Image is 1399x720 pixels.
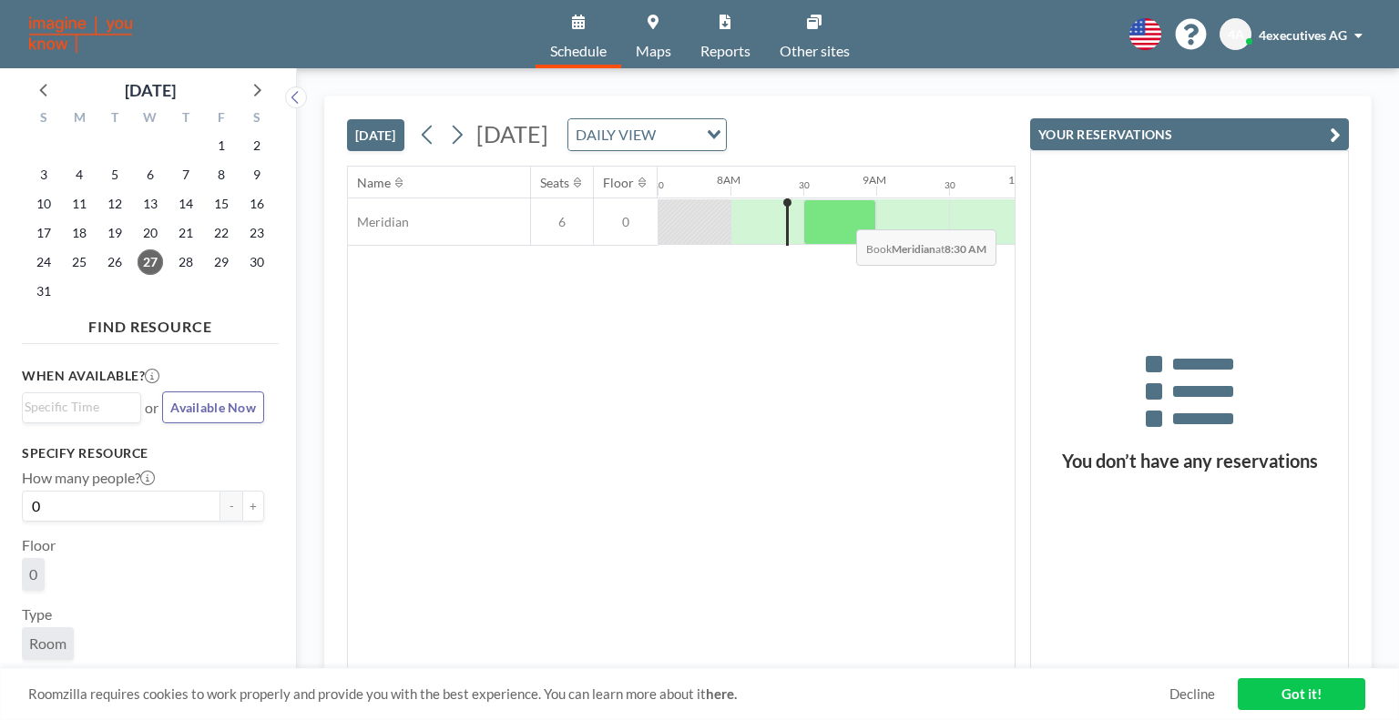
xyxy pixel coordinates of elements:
h3: You don’t have any reservations [1031,450,1348,472]
span: DAILY VIEW [572,123,659,147]
span: Meridian [348,214,409,230]
div: T [97,107,133,131]
label: Type [22,605,52,624]
div: 10AM [1008,173,1038,187]
div: T [168,107,203,131]
label: Floor [22,536,56,554]
span: Reports [700,44,751,58]
button: [DATE] [347,119,404,151]
div: 30 [945,179,955,191]
span: Thursday, August 28, 2025 [173,249,199,275]
label: How many people? [22,469,155,487]
span: Thursday, August 7, 2025 [173,162,199,188]
span: Sunday, August 31, 2025 [31,279,56,304]
span: Friday, August 22, 2025 [209,220,234,246]
span: Saturday, August 16, 2025 [244,191,270,217]
span: Thursday, August 21, 2025 [173,220,199,246]
h3: Specify resource [22,445,264,461]
div: Floor [603,175,634,191]
span: Schedule [550,44,607,58]
span: Maps [636,44,671,58]
span: Monday, August 18, 2025 [66,220,92,246]
span: 4executives AG [1259,27,1347,43]
span: Sunday, August 24, 2025 [31,249,56,275]
span: Saturday, August 23, 2025 [244,220,270,246]
span: Available Now [170,400,256,415]
span: Tuesday, August 19, 2025 [102,220,128,246]
img: organization-logo [29,16,132,53]
div: 30 [653,179,664,191]
button: - [220,491,242,522]
span: Tuesday, August 26, 2025 [102,249,128,275]
button: Available Now [162,391,264,423]
span: Saturday, August 30, 2025 [244,249,270,275]
span: Saturday, August 9, 2025 [244,162,270,188]
span: Sunday, August 17, 2025 [31,220,56,246]
span: Monday, August 11, 2025 [66,191,92,217]
div: S [239,107,274,131]
div: Search for option [568,119,726,150]
span: Sunday, August 3, 2025 [31,162,56,188]
div: 8AM [717,173,740,187]
input: Search for option [661,123,696,147]
span: Tuesday, August 5, 2025 [102,162,128,188]
span: Wednesday, August 20, 2025 [138,220,163,246]
span: Monday, August 25, 2025 [66,249,92,275]
a: Decline [1169,685,1215,703]
a: here. [706,685,737,702]
div: [DATE] [125,77,176,103]
span: Room [29,634,66,653]
span: Other sites [780,44,850,58]
div: Search for option [23,393,140,421]
div: 9AM [863,173,886,187]
span: Wednesday, August 6, 2025 [138,162,163,188]
span: Friday, August 29, 2025 [209,249,234,275]
button: YOUR RESERVATIONS [1030,118,1349,150]
span: Saturday, August 2, 2025 [244,133,270,158]
input: Search for option [25,397,130,417]
span: 6 [531,214,593,230]
div: Seats [540,175,569,191]
span: 4A [1228,26,1244,43]
a: Got it! [1238,678,1365,710]
span: Monday, August 4, 2025 [66,162,92,188]
div: S [26,107,62,131]
span: Friday, August 8, 2025 [209,162,234,188]
div: W [133,107,168,131]
span: Tuesday, August 12, 2025 [102,191,128,217]
span: Friday, August 1, 2025 [209,133,234,158]
span: Wednesday, August 13, 2025 [138,191,163,217]
b: Meridian [892,242,935,256]
span: Wednesday, August 27, 2025 [138,249,163,275]
span: 0 [29,565,37,583]
div: F [203,107,239,131]
div: M [62,107,97,131]
h4: FIND RESOURCE [22,310,279,336]
span: Thursday, August 14, 2025 [173,191,199,217]
div: 30 [799,179,810,191]
span: Sunday, August 10, 2025 [31,191,56,217]
span: Friday, August 15, 2025 [209,191,234,217]
button: + [242,491,264,522]
span: or [145,399,158,417]
span: Roomzilla requires cookies to work properly and provide you with the best experience. You can lea... [28,685,1169,703]
div: Name [357,175,391,191]
span: Book at [856,229,996,266]
span: [DATE] [476,120,548,147]
span: 0 [594,214,658,230]
b: 8:30 AM [945,242,986,256]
